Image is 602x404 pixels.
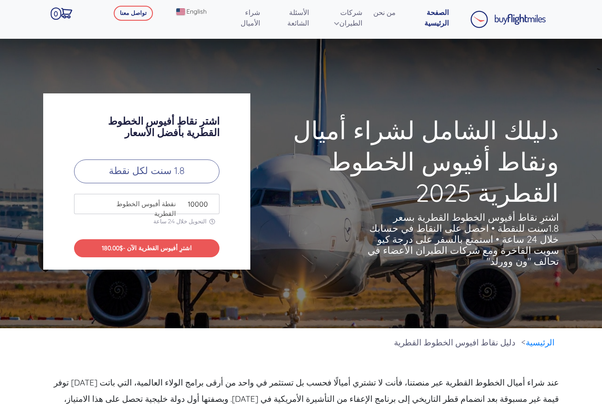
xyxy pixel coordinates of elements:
[390,328,520,357] li: دليل نقاط افيوس الخطوط القطرية
[470,11,546,28] img: Buy Flight Miles Logo
[61,8,72,19] img: Cart
[526,337,554,348] a: الرئيسية
[49,4,76,22] a: 0
[368,4,399,21] a: من نحن
[102,199,176,219] span: نقطة أفيوس الخطوط القطرية
[74,218,219,225] p: التحويل خلال 24 ساعة
[222,4,263,32] a: شراء الأميال
[470,8,546,30] a: Buy Flight Miles Logo
[401,4,452,32] a: الصفحة الرئيسية
[360,212,559,267] p: اشترِ نقاط أفيوس الخطوط القطرية بسعر 1.8سنت للنقطة • احصل على النقاط في حسابك خلال 24 ساعة • استم...
[51,7,61,20] span: 0
[176,8,185,15] img: English
[114,6,153,21] button: تواصل معنا
[266,4,313,32] a: الأسئلة الشائعة
[315,4,366,32] a: شركات الطيران
[74,115,219,138] h3: اشترِ نقاط أفيوس الخطوط القطرية بأفضل الأسعار
[102,244,123,252] span: $180.00
[264,115,559,208] h1: دليلك الشامل لشراء أميال ونقاط أفيوس الخطوط القطرية 2025
[186,7,207,16] span: English
[171,4,219,20] a: English
[74,239,219,257] button: اشترِ أفيوس القطرية الآن -$180.00
[74,159,219,183] p: 1.8 سنت لكل نقطة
